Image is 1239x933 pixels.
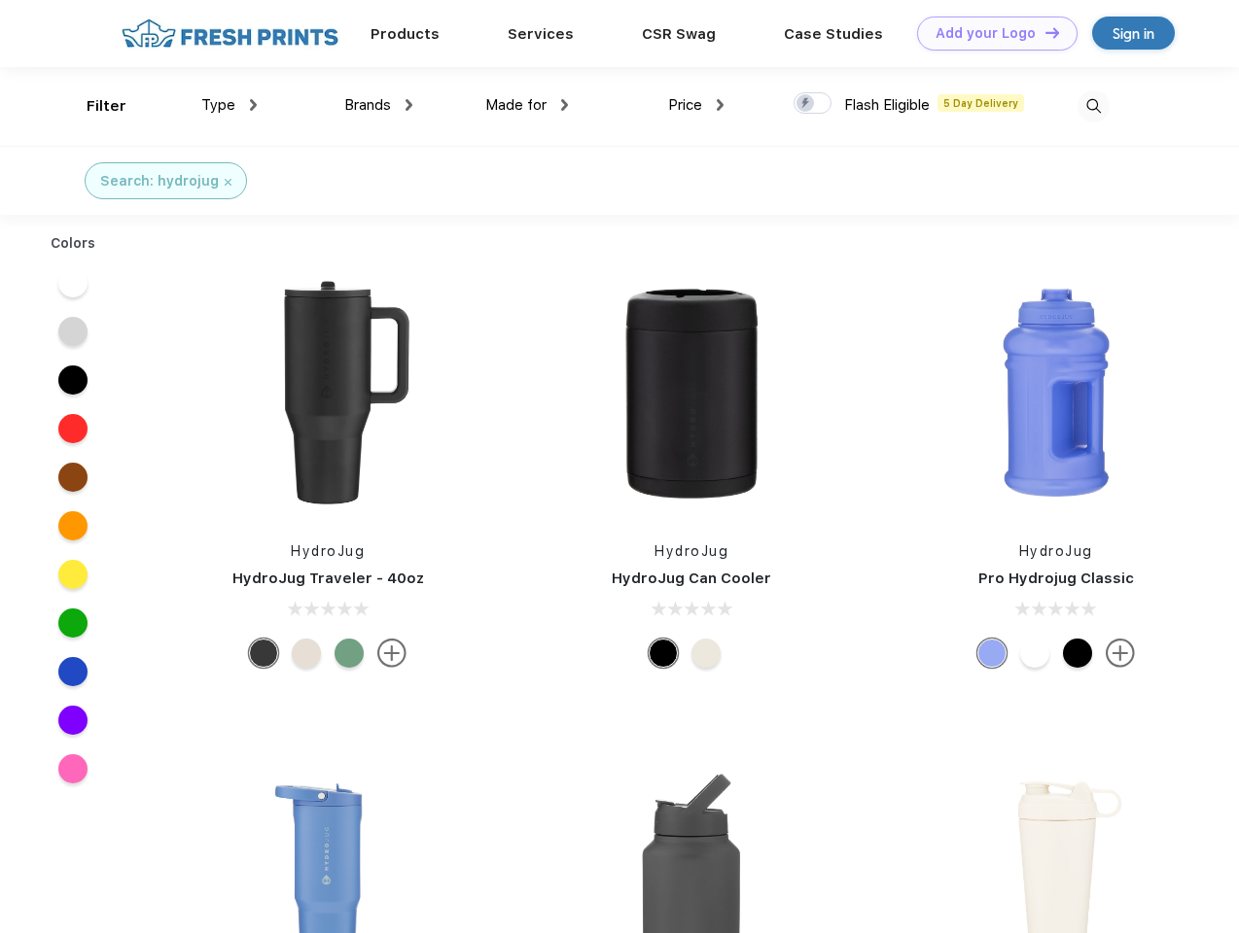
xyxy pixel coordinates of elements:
[198,263,457,522] img: func=resize&h=266
[844,96,930,114] span: Flash Eligible
[938,94,1024,112] span: 5 Day Delivery
[291,543,365,559] a: HydroJug
[978,570,1134,587] a: Pro Hydrojug Classic
[485,96,547,114] span: Made for
[612,570,771,587] a: HydroJug Can Cooler
[655,543,728,559] a: HydroJug
[977,639,1007,668] div: Hyper Blue
[36,233,111,254] div: Colors
[371,25,440,43] a: Products
[649,639,678,668] div: Black
[717,99,724,111] img: dropdown.png
[936,25,1036,42] div: Add your Logo
[1106,639,1135,668] img: more.svg
[344,96,391,114] span: Brands
[691,639,721,668] div: Cream
[377,639,407,668] img: more.svg
[1045,27,1059,38] img: DT
[116,17,344,51] img: fo%20logo%202.webp
[927,263,1186,522] img: func=resize&h=266
[1092,17,1175,50] a: Sign in
[201,96,235,114] span: Type
[292,639,321,668] div: Cream
[232,570,424,587] a: HydroJug Traveler - 40oz
[1113,22,1154,45] div: Sign in
[668,96,702,114] span: Price
[406,99,412,111] img: dropdown.png
[1063,639,1092,668] div: Black
[1019,543,1093,559] a: HydroJug
[562,263,821,522] img: func=resize&h=266
[87,95,126,118] div: Filter
[100,171,219,191] div: Search: hydrojug
[1020,639,1049,668] div: White
[225,179,231,186] img: filter_cancel.svg
[1078,90,1110,122] img: desktop_search.svg
[335,639,364,668] div: Sage
[249,639,278,668] div: Black
[250,99,257,111] img: dropdown.png
[561,99,568,111] img: dropdown.png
